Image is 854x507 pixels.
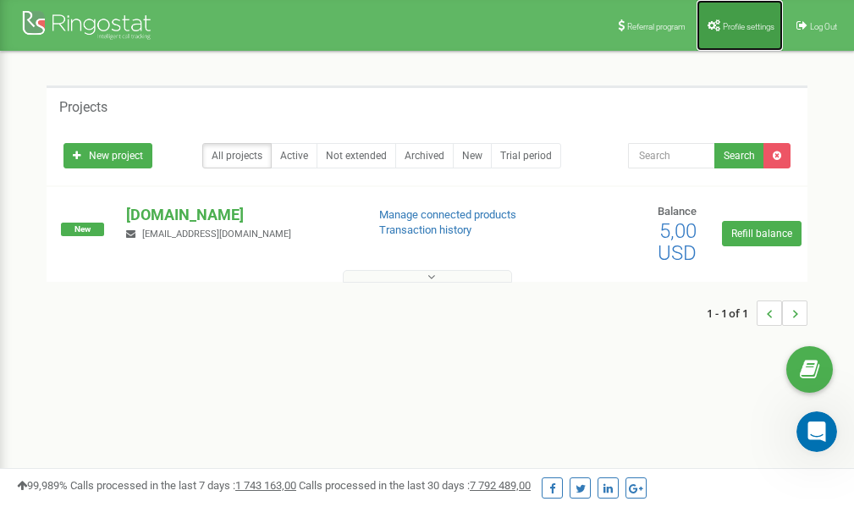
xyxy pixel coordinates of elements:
[395,143,454,168] a: Archived
[453,143,492,168] a: New
[63,143,152,168] a: New project
[70,479,296,492] span: Calls processed in the last 7 days :
[628,143,715,168] input: Search
[142,229,291,240] span: [EMAIL_ADDRESS][DOMAIN_NAME]
[722,221,802,246] a: Refill balance
[299,479,531,492] span: Calls processed in the last 30 days :
[714,143,764,168] button: Search
[61,223,104,236] span: New
[796,411,837,452] iframe: Intercom live chat
[658,205,697,218] span: Balance
[707,300,757,326] span: 1 - 1 of 1
[202,143,272,168] a: All projects
[126,204,351,226] p: [DOMAIN_NAME]
[379,223,471,236] a: Transaction history
[658,219,697,265] span: 5,00 USD
[810,22,837,31] span: Log Out
[627,22,686,31] span: Referral program
[379,208,516,221] a: Manage connected products
[17,479,68,492] span: 99,989%
[723,22,774,31] span: Profile settings
[470,479,531,492] u: 7 792 489,00
[235,479,296,492] u: 1 743 163,00
[707,284,807,343] nav: ...
[491,143,561,168] a: Trial period
[59,100,107,115] h5: Projects
[317,143,396,168] a: Not extended
[271,143,317,168] a: Active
